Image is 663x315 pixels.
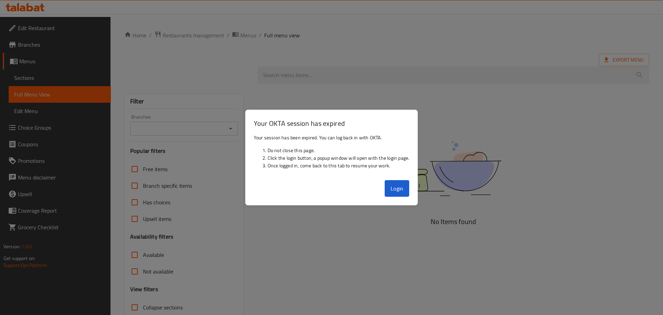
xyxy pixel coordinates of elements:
button: Login [385,180,410,197]
div: Your session has been expired. You can log back in with OKTA. [246,131,418,177]
li: Do not close this page. [268,147,410,154]
h3: Your OKTA session has expired [254,118,410,128]
li: Once logged in, come back to this tab to resume your work. [268,162,410,169]
li: Click the login button, a popup window will open with the login page. [268,154,410,162]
